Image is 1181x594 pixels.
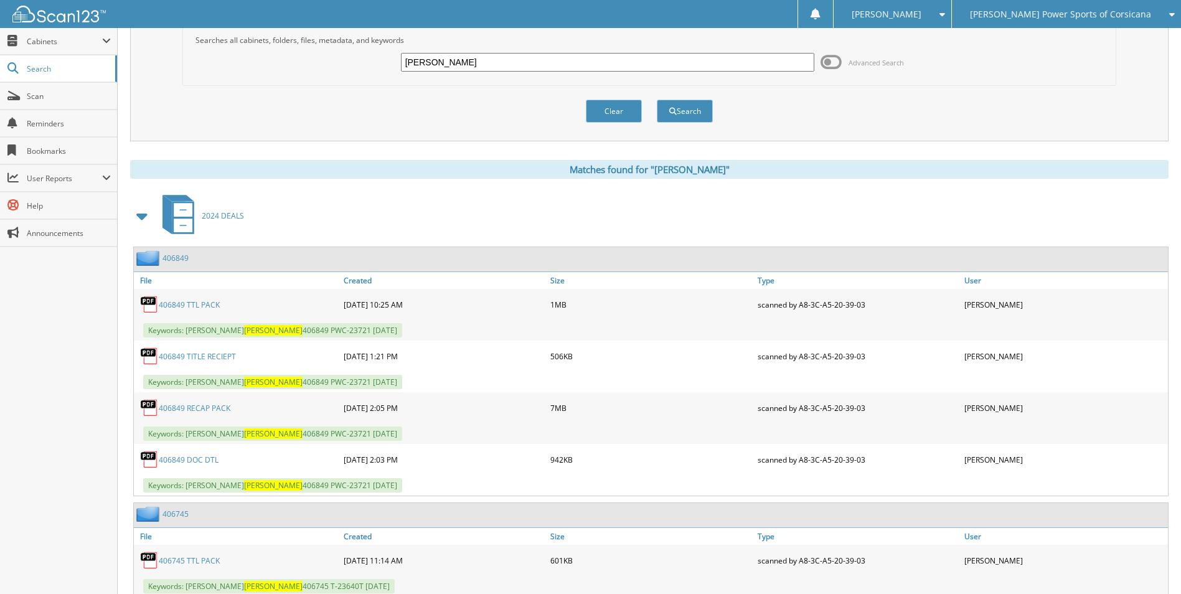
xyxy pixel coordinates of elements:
span: [PERSON_NAME] [244,428,303,439]
img: PDF.png [140,551,159,570]
span: [PERSON_NAME] [244,325,303,336]
div: 601KB [547,548,754,573]
a: 406849 DOC DTL [159,455,219,465]
div: Searches all cabinets, folders, files, metadata, and keywords [189,35,1109,45]
img: folder2.png [136,250,162,266]
a: 406849 TTL PACK [159,299,220,310]
iframe: Chat Widget [1119,534,1181,594]
span: Announcements [27,228,111,238]
a: File [134,272,341,289]
div: [DATE] 2:05 PM [341,395,547,420]
span: Scan [27,91,111,101]
span: [PERSON_NAME] [244,377,303,387]
span: User Reports [27,173,102,184]
span: [PERSON_NAME] [244,581,303,592]
span: 2024 DEALS [202,210,244,221]
img: folder2.png [136,506,162,522]
img: PDF.png [140,450,159,469]
div: [PERSON_NAME] [961,344,1168,369]
img: PDF.png [140,347,159,365]
a: Size [547,272,754,289]
img: PDF.png [140,398,159,417]
div: 942KB [547,447,754,472]
div: 7MB [547,395,754,420]
div: [PERSON_NAME] [961,548,1168,573]
div: scanned by A8-3C-A5-20-39-03 [755,344,961,369]
a: Type [755,528,961,545]
span: Search [27,64,109,74]
div: 506KB [547,344,754,369]
a: File [134,528,341,545]
div: scanned by A8-3C-A5-20-39-03 [755,292,961,317]
span: Keywords: [PERSON_NAME] 406849 PWC-23721 [DATE] [143,478,402,493]
span: [PERSON_NAME] Power Sports of Corsicana [970,11,1151,18]
button: Clear [586,100,642,123]
div: 1MB [547,292,754,317]
a: User [961,272,1168,289]
a: 406849 TITLE RECIEPT [159,351,236,362]
span: Help [27,200,111,211]
div: [DATE] 2:03 PM [341,447,547,472]
div: [DATE] 11:14 AM [341,548,547,573]
span: Advanced Search [849,58,904,67]
div: [DATE] 1:21 PM [341,344,547,369]
a: 406849 RECAP PACK [159,403,230,413]
a: 406745 [162,509,189,519]
a: Type [755,272,961,289]
span: Bookmarks [27,146,111,156]
span: Reminders [27,118,111,129]
img: PDF.png [140,295,159,314]
div: scanned by A8-3C-A5-20-39-03 [755,548,961,573]
a: 406745 TTL PACK [159,555,220,566]
a: User [961,528,1168,545]
span: [PERSON_NAME] [852,11,921,18]
div: [PERSON_NAME] [961,447,1168,472]
div: Matches found for "[PERSON_NAME]" [130,160,1169,179]
span: Keywords: [PERSON_NAME] 406849 PWC-23721 [DATE] [143,375,402,389]
a: Created [341,528,547,545]
img: scan123-logo-white.svg [12,6,106,22]
span: Keywords: [PERSON_NAME] 406849 PWC-23721 [DATE] [143,323,402,337]
span: [PERSON_NAME] [244,480,303,491]
a: Created [341,272,547,289]
span: Keywords: [PERSON_NAME] 406849 PWC-23721 [DATE] [143,427,402,441]
div: [DATE] 10:25 AM [341,292,547,317]
div: scanned by A8-3C-A5-20-39-03 [755,447,961,472]
button: Search [657,100,713,123]
a: Size [547,528,754,545]
a: 2024 DEALS [155,191,244,240]
span: Keywords: [PERSON_NAME] 406745 T-23640T [DATE] [143,579,395,593]
div: scanned by A8-3C-A5-20-39-03 [755,395,961,420]
div: [PERSON_NAME] [961,395,1168,420]
a: 406849 [162,253,189,263]
div: [PERSON_NAME] [961,292,1168,317]
span: Cabinets [27,36,102,47]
